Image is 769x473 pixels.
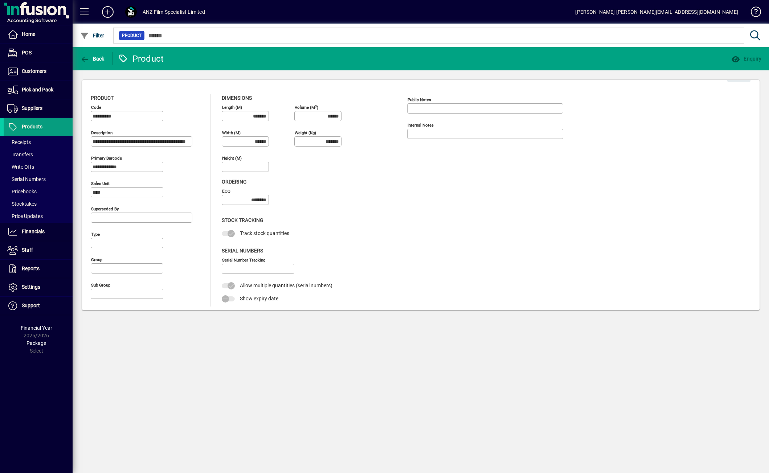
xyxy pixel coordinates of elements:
span: Dimensions [222,95,252,101]
span: Back [80,56,105,62]
button: Back [78,52,106,65]
span: POS [22,50,32,55]
span: Package [26,340,46,346]
span: Reports [22,266,40,271]
span: Allow multiple quantities (serial numbers) [240,283,332,288]
span: Serial Numbers [222,248,263,254]
mat-label: Sales unit [91,181,110,186]
span: Track stock quantities [240,230,289,236]
mat-label: Internal Notes [408,123,434,128]
span: Pricebooks [7,189,37,194]
div: ANZ Film Specialist Limited [143,6,205,18]
span: Show expiry date [240,296,278,301]
a: POS [4,44,73,62]
mat-label: Serial Number tracking [222,257,265,262]
span: Pick and Pack [22,87,53,92]
a: Price Updates [4,210,73,222]
a: Customers [4,62,73,81]
mat-label: Description [91,130,113,135]
span: Settings [22,284,40,290]
span: Home [22,31,35,37]
span: Financials [22,229,45,234]
span: Suppliers [22,105,42,111]
a: Settings [4,278,73,296]
sup: 3 [315,104,317,108]
div: Product [118,53,164,65]
span: Product [91,95,114,101]
mat-label: Type [91,232,100,237]
a: Write Offs [4,161,73,173]
a: Receipts [4,136,73,148]
span: Stocktakes [7,201,37,207]
span: Stock Tracking [222,217,263,223]
span: Write Offs [7,164,34,170]
button: Profile [119,5,143,18]
a: Financials [4,223,73,241]
a: Reports [4,260,73,278]
div: [PERSON_NAME] [PERSON_NAME][EMAIL_ADDRESS][DOMAIN_NAME] [575,6,738,18]
a: Serial Numbers [4,173,73,185]
mat-label: EOQ [222,189,230,194]
a: Pick and Pack [4,81,73,99]
mat-label: Superseded by [91,206,119,211]
mat-label: Length (m) [222,105,242,110]
span: Product [122,32,142,39]
span: Customers [22,68,46,74]
span: Staff [22,247,33,253]
mat-label: Height (m) [222,156,242,161]
span: Filter [80,33,105,38]
a: Pricebooks [4,185,73,198]
span: Price Updates [7,213,43,219]
a: Home [4,25,73,44]
span: Support [22,303,40,308]
span: Serial Numbers [7,176,46,182]
app-page-header-button: Back [73,52,113,65]
mat-label: Weight (Kg) [295,130,316,135]
span: Ordering [222,179,247,185]
a: Support [4,297,73,315]
span: Receipts [7,139,31,145]
mat-label: Width (m) [222,130,241,135]
a: Suppliers [4,99,73,118]
mat-label: Volume (m ) [295,105,318,110]
mat-label: Group [91,257,102,262]
mat-label: Primary barcode [91,156,122,161]
a: Stocktakes [4,198,73,210]
a: Knowledge Base [745,1,760,25]
a: Staff [4,241,73,259]
span: Products [22,124,42,129]
span: Transfers [7,152,33,157]
span: Financial Year [21,325,52,331]
button: Add [96,5,119,18]
mat-label: Public Notes [408,97,431,102]
mat-label: Sub group [91,283,110,288]
button: Filter [78,29,106,42]
mat-label: Code [91,105,101,110]
a: Transfers [4,148,73,161]
button: Edit [727,69,750,82]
